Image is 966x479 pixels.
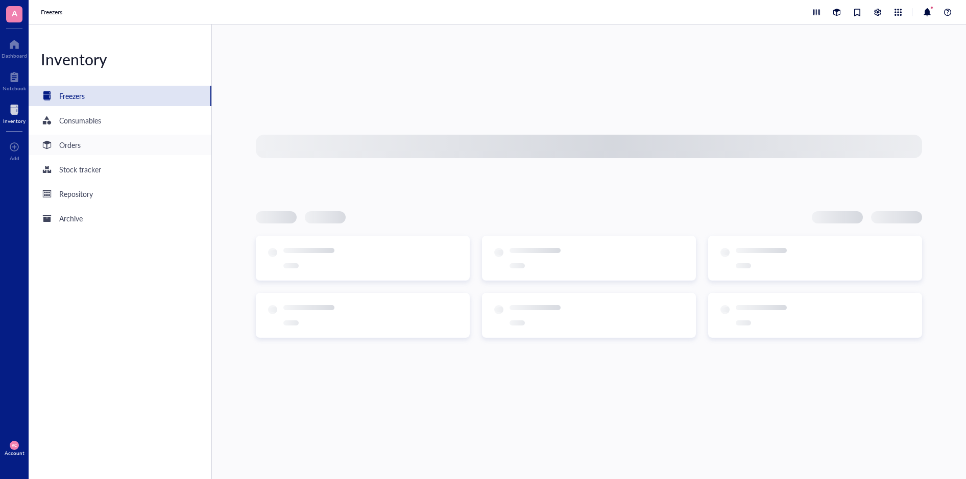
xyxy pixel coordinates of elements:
[29,184,211,204] a: Repository
[3,118,26,124] div: Inventory
[29,49,211,69] div: Inventory
[59,188,93,199] div: Repository
[12,443,17,447] span: AC
[29,135,211,155] a: Orders
[59,90,85,102] div: Freezers
[59,115,101,126] div: Consumables
[2,36,27,59] a: Dashboard
[2,53,27,59] div: Dashboard
[10,155,19,161] div: Add
[29,110,211,131] a: Consumables
[59,164,101,175] div: Stock tracker
[12,7,17,19] span: A
[59,213,83,224] div: Archive
[29,208,211,229] a: Archive
[29,159,211,180] a: Stock tracker
[3,102,26,124] a: Inventory
[29,86,211,106] a: Freezers
[59,139,81,150] div: Orders
[41,7,64,17] a: Freezers
[3,85,26,91] div: Notebook
[5,450,25,456] div: Account
[3,69,26,91] a: Notebook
